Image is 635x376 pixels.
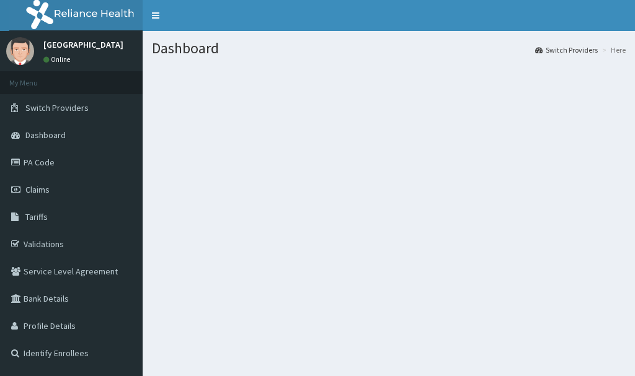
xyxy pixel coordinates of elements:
[6,37,34,65] img: User Image
[535,45,598,55] a: Switch Providers
[43,40,123,49] p: [GEOGRAPHIC_DATA]
[25,129,66,141] span: Dashboard
[43,55,73,64] a: Online
[25,102,89,113] span: Switch Providers
[25,184,50,195] span: Claims
[152,40,626,56] h1: Dashboard
[25,211,48,222] span: Tariffs
[599,45,626,55] li: Here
